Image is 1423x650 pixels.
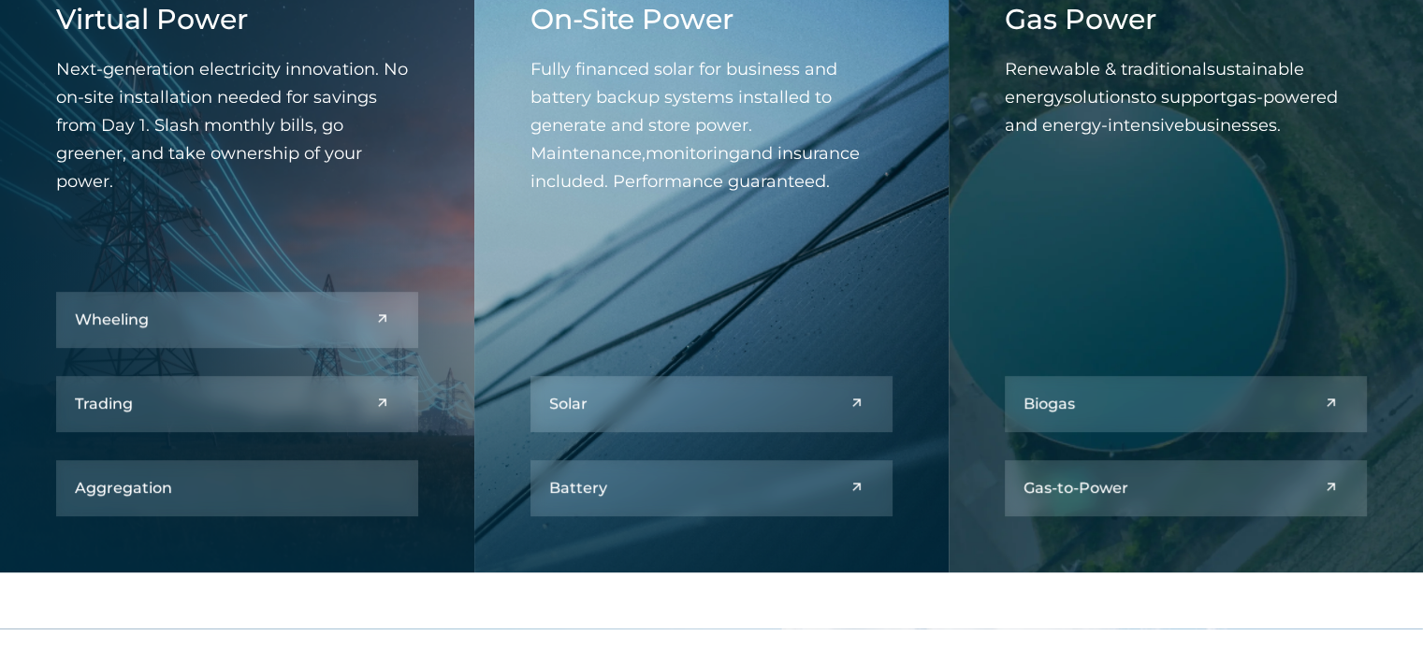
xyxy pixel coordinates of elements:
[1005,59,1207,79] span: Renewable & traditional
[1005,3,1367,36] h4: Gas Power
[1184,115,1281,136] span: businesses.
[530,59,837,108] span: solar for business and battery backup
[56,3,418,36] h4: Virtual Power
[1140,87,1227,108] span: to support
[530,59,649,79] span: Fully financed
[530,3,893,36] h4: On-Site Power
[75,479,172,497] h5: Aggregation
[530,87,832,164] span: systems installed to generate and store power. Maintenance,
[56,59,408,192] span: Next-generation electricity innovation. No on-site installation needed for savings from Day 1. Sl...
[646,143,740,164] span: monitoring
[1064,87,1140,108] span: solutions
